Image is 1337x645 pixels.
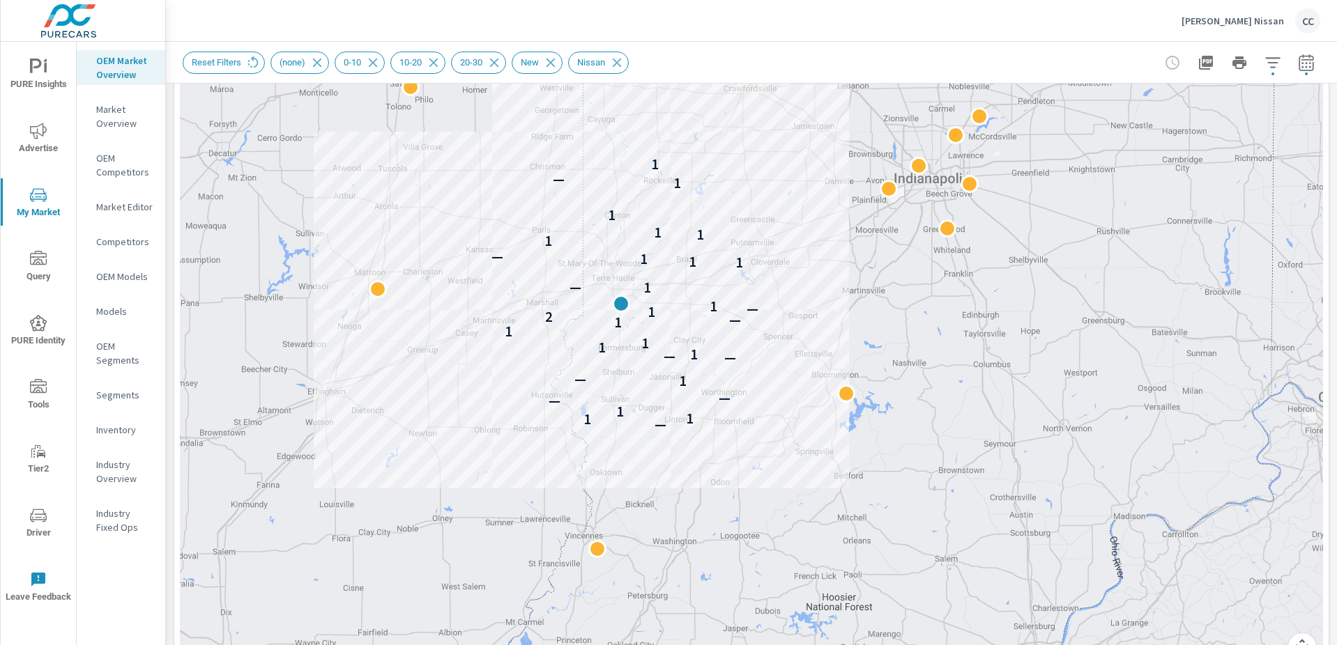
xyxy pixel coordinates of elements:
div: Competitors [77,231,165,252]
div: nav menu [1,42,76,619]
div: OEM Competitors [77,148,165,182]
div: Reset Filters [183,52,265,74]
div: OEM Models [77,266,165,287]
p: 1 [651,156,659,173]
span: PURE Identity [5,315,72,349]
p: 1 [735,254,743,271]
button: Select Date Range [1292,49,1320,77]
p: 1 [598,339,606,356]
div: 10-20 [390,52,445,74]
p: Inventory [96,423,154,437]
p: 1 [696,226,704,243]
p: Market Overview [96,102,154,130]
p: — [491,249,503,265]
span: 0-10 [335,57,369,68]
p: 1 [686,410,694,427]
span: PURE Insights [5,59,72,93]
p: — [570,279,581,296]
div: 20-30 [451,52,506,74]
button: Apply Filters [1259,49,1287,77]
button: Print Report [1225,49,1253,77]
span: Advertise [5,123,72,157]
p: 1 [679,373,687,389]
span: Driver [5,507,72,541]
div: CC [1295,8,1320,33]
span: Nissan [569,57,613,68]
div: Models [77,301,165,322]
p: 1 [689,254,696,270]
span: Tier2 [5,443,72,477]
p: — [719,390,731,407]
p: 1 [614,314,622,331]
p: 1 [640,251,648,267]
p: [PERSON_NAME] Nissan [1182,15,1284,27]
span: My Market [5,187,72,221]
div: Market Overview [77,99,165,134]
p: Industry Overview [96,458,154,485]
div: New [512,52,563,74]
span: 20-30 [452,57,491,68]
p: — [724,350,736,366]
p: 1 [673,175,681,192]
span: Query [5,251,72,285]
p: — [664,348,675,365]
p: 1 [583,411,591,428]
span: (none) [271,57,314,68]
p: 1 [641,335,649,352]
p: OEM Market Overview [96,54,154,81]
p: 1 [648,304,655,320]
p: — [729,312,741,329]
p: Models [96,304,154,318]
div: Nissan [568,52,629,74]
p: 2 [545,309,553,325]
div: OEM Segments [77,336,165,371]
p: Market Editor [96,200,154,214]
p: Segments [96,388,154,402]
p: 1 [505,323,512,340]
p: 1 [654,224,662,241]
p: — [747,301,758,318]
span: 10-20 [391,57,430,68]
div: Inventory [77,419,165,440]
p: 1 [710,298,717,315]
p: — [655,417,666,433]
span: Reset Filters [183,57,250,68]
p: — [574,371,586,388]
button: "Export Report to PDF" [1192,49,1220,77]
div: Market Editor [77,196,165,217]
p: OEM Competitors [96,151,154,179]
div: Industry Overview [77,454,165,489]
span: Leave Feedback [5,571,72,605]
span: New [512,57,547,68]
span: Tools [5,379,72,413]
p: — [553,171,565,188]
p: OEM Models [96,270,154,283]
p: 1 [616,403,624,420]
p: 1 [544,233,552,249]
p: OEM Segments [96,339,154,367]
p: Competitors [96,235,154,249]
p: 1 [690,346,698,363]
p: 1 [643,279,651,296]
div: 0-10 [335,52,385,74]
div: OEM Market Overview [77,50,165,85]
p: 1 [608,207,616,224]
div: Industry Fixed Ops [77,503,165,538]
p: Industry Fixed Ops [96,506,154,534]
div: Segments [77,384,165,405]
div: (none) [270,52,329,74]
p: — [549,393,560,410]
